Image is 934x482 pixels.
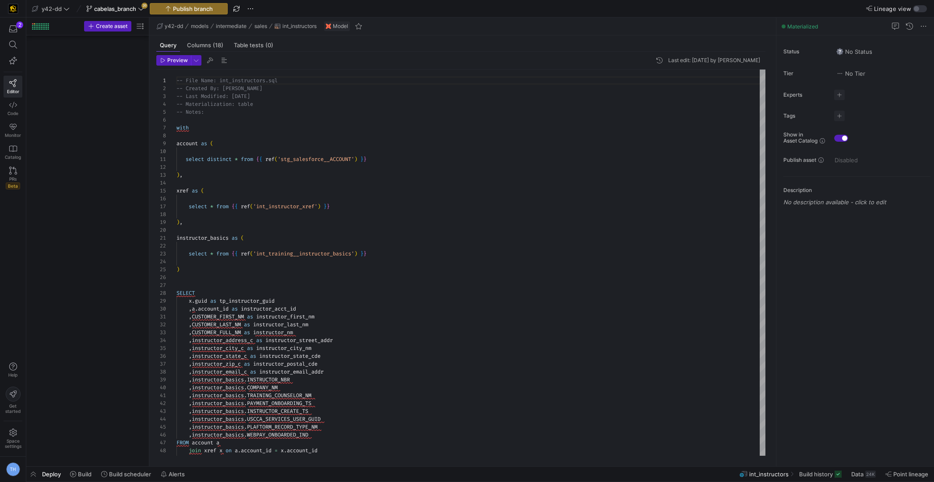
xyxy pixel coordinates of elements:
div: 6 [156,116,166,124]
span: , [189,416,192,423]
span: , [189,423,192,430]
span: . [284,447,287,454]
span: ( [201,187,204,194]
span: ) [354,156,357,163]
span: No Tier [836,70,865,77]
span: instructor_zip_c [192,360,241,367]
span: CUSTOMER_FULL_NM [192,329,241,336]
span: , [189,376,192,383]
span: ) [176,171,180,178]
div: 44 [156,415,166,423]
span: a [235,447,238,454]
div: 21 [156,234,166,242]
span: as [247,345,253,352]
span: } [360,250,363,257]
div: 16 [156,195,166,203]
span: PRs [9,176,17,182]
span: 'int_training__instructor_basics' [253,250,354,257]
div: 43 [156,407,166,415]
span: cabelas_branch [94,5,136,12]
span: account_id [198,305,229,312]
span: account [192,439,213,446]
span: guid [275,455,287,462]
div: 48 [156,447,166,454]
span: select [189,203,207,210]
span: Build history [799,471,833,478]
span: instructor_address_c [192,337,253,344]
span: sales [254,23,267,29]
span: ( [210,140,213,147]
div: 2 [156,84,166,92]
span: y42-dd [42,5,62,12]
button: Build [66,467,95,482]
button: int_instructors [272,21,319,31]
span: PLAFTORM_RECORD_TYPE_NM [247,423,317,430]
div: 41 [156,391,166,399]
button: intermediate [214,21,249,31]
span: instructor_city_nm [256,345,311,352]
div: 11 [156,155,166,163]
span: } [360,156,363,163]
span: 'stg_salesforce__ACCOUNT' [278,156,354,163]
div: 34 [156,336,166,344]
div: 18 [156,210,166,218]
button: Alerts [157,467,189,482]
div: 45 [156,423,166,431]
span: -- Materialization: table [176,101,253,108]
span: ref [265,156,275,163]
span: ) [354,250,357,257]
span: . [244,408,247,415]
div: 38 [156,368,166,376]
div: 46 [156,431,166,439]
span: Create asset [96,23,127,29]
span: { [235,250,238,257]
span: instructor_postal_cde [253,360,317,367]
span: -- Created By: [PERSON_NAME] [176,85,262,92]
span: Get started [5,403,21,414]
span: instructor_nm [253,329,293,336]
span: account [176,140,198,147]
div: 39 [156,376,166,384]
span: Point lineage [893,471,928,478]
span: , [189,353,192,360]
span: Alerts [169,471,185,478]
span: instructor_last_nm [253,321,308,328]
div: 14 [156,179,166,187]
div: 5 [156,108,166,116]
span: . [244,423,247,430]
span: INSTRUCTOR_CREATE_TS [247,408,308,415]
span: Publish asset [783,157,816,163]
span: xref [176,187,189,194]
span: , [189,329,192,336]
span: y42-dd [165,23,183,29]
button: Build history [795,467,846,482]
span: x [189,297,192,304]
span: Data [851,471,864,478]
span: Query [160,42,176,48]
div: 31 [156,313,166,321]
span: Deploy [42,471,61,478]
div: 35 [156,344,166,352]
span: account_id [287,447,317,454]
a: Code [4,98,22,119]
div: 20 [156,226,166,234]
button: Publish branch [150,3,228,14]
span: (0) [265,42,273,48]
span: instructor_email_c [192,368,247,375]
span: FROM [176,439,189,446]
span: { [232,250,235,257]
span: Monitor [5,133,21,138]
span: . [244,392,247,399]
p: Description [783,187,930,193]
span: join [189,455,201,462]
span: } [363,250,367,257]
div: 13 [156,171,166,179]
a: Monitor [4,119,22,141]
div: 26 [156,273,166,281]
span: Build [78,471,92,478]
span: intermediate [216,23,247,29]
span: . [244,431,247,438]
span: as [244,321,250,328]
p: No description available - click to edit [783,199,930,206]
span: , [189,431,192,438]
